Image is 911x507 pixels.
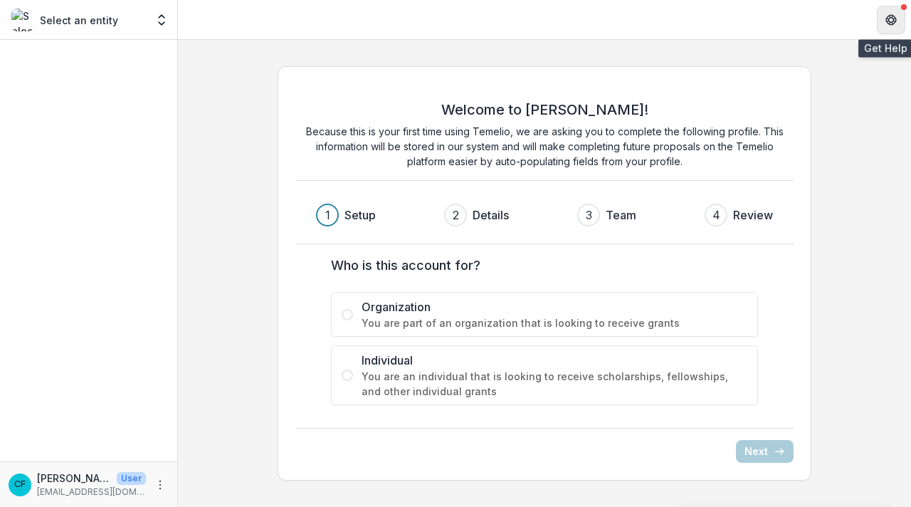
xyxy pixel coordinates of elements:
h3: Review [733,207,773,224]
span: You are part of an organization that is looking to receive grants [362,315,747,330]
button: Next [736,440,794,463]
img: Select an entity [11,9,34,31]
div: Caden Foley [14,480,26,489]
label: Who is this account for? [331,256,749,275]
div: 4 [712,207,720,224]
h2: Welcome to [PERSON_NAME]! [441,101,648,118]
span: You are an individual that is looking to receive scholarships, fellowships, and other individual ... [362,369,747,399]
p: [EMAIL_ADDRESS][DOMAIN_NAME] [37,486,146,498]
h3: Details [473,207,509,224]
div: 2 [453,207,459,224]
h3: Team [606,207,636,224]
div: Progress [316,204,773,226]
button: Get Help [877,6,905,34]
p: User [117,472,146,485]
span: Organization [362,298,747,315]
button: More [152,476,169,493]
span: Individual [362,352,747,369]
h3: Setup [344,207,376,224]
p: Select an entity [40,13,118,28]
button: Open entity switcher [152,6,172,34]
div: 3 [586,207,592,224]
p: [PERSON_NAME] [37,471,111,486]
div: 1 [325,207,330,224]
p: Because this is your first time using Temelio, we are asking you to complete the following profil... [295,124,794,169]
